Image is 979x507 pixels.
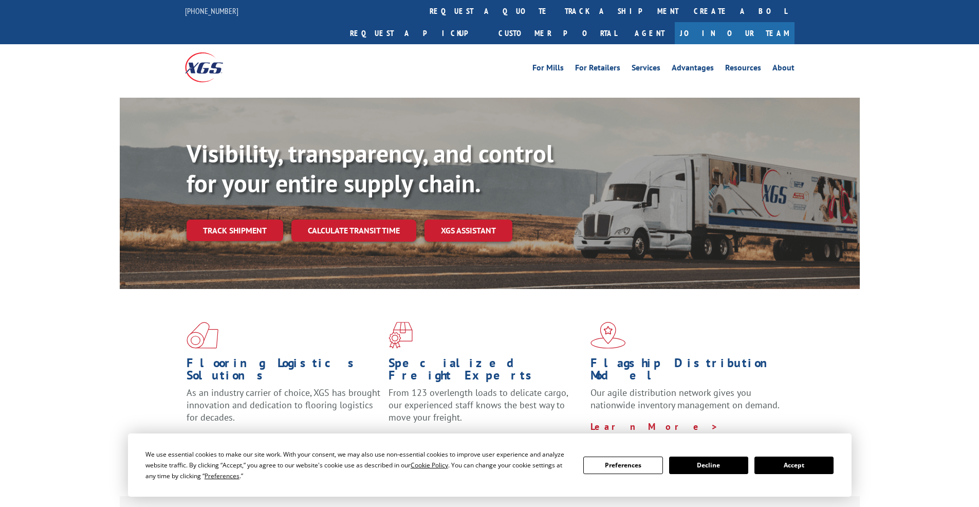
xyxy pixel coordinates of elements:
[532,64,564,75] a: For Mills
[187,433,315,445] a: Learn More >
[187,322,218,349] img: xgs-icon-total-supply-chain-intelligence-red
[754,457,834,474] button: Accept
[725,64,761,75] a: Resources
[424,220,512,242] a: XGS ASSISTANT
[205,472,239,480] span: Preferences
[389,433,516,445] a: Learn More >
[187,357,381,387] h1: Flooring Logistics Solutions
[187,137,553,199] b: Visibility, transparency, and control for your entire supply chain.
[590,357,785,387] h1: Flagship Distribution Model
[590,322,626,349] img: xgs-icon-flagship-distribution-model-red
[672,64,714,75] a: Advantages
[128,433,852,497] div: Cookie Consent Prompt
[772,64,795,75] a: About
[389,357,583,387] h1: Specialized Freight Experts
[145,449,571,481] div: We use essential cookies to make our site work. With your consent, we may also use non-essential ...
[624,22,675,44] a: Agent
[187,387,380,423] span: As an industry carrier of choice, XGS has brought innovation and dedication to flooring logistics...
[675,22,795,44] a: Join Our Team
[411,461,448,469] span: Cookie Policy
[590,421,718,432] a: Learn More >
[342,22,491,44] a: Request a pickup
[389,387,583,432] p: From 123 overlength loads to delicate cargo, our experienced staff knows the best way to move you...
[669,457,748,474] button: Decline
[291,220,416,242] a: Calculate transit time
[185,6,238,16] a: [PHONE_NUMBER]
[491,22,624,44] a: Customer Portal
[583,457,662,474] button: Preferences
[389,322,413,349] img: xgs-icon-focused-on-flooring-red
[590,387,780,411] span: Our agile distribution network gives you nationwide inventory management on demand.
[187,220,283,241] a: Track shipment
[632,64,660,75] a: Services
[575,64,620,75] a: For Retailers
